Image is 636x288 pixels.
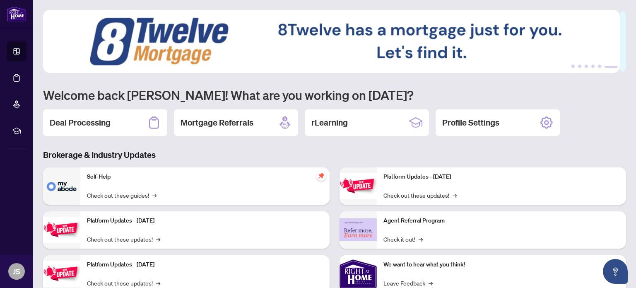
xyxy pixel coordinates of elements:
[43,10,620,73] img: Slide 5
[571,65,575,68] button: 1
[43,217,80,243] img: Platform Updates - September 16, 2025
[7,6,26,22] img: logo
[419,235,423,244] span: →
[442,117,499,128] h2: Profile Settings
[152,191,157,200] span: →
[87,260,323,269] p: Platform Updates - [DATE]
[429,278,433,288] span: →
[87,191,157,200] a: Check out these guides!→
[181,117,253,128] h2: Mortgage Referrals
[340,173,377,199] img: Platform Updates - June 23, 2025
[87,172,323,182] p: Self-Help
[87,278,160,288] a: Check out these updates!→
[316,171,326,181] span: pushpin
[340,218,377,241] img: Agent Referral Program
[383,191,457,200] a: Check out these updates!→
[453,191,457,200] span: →
[383,235,423,244] a: Check it out!→
[578,65,581,68] button: 2
[311,117,348,128] h2: rLearning
[383,172,619,182] p: Platform Updates - [DATE]
[50,117,111,128] h2: Deal Processing
[43,167,80,205] img: Self-Help
[87,216,323,225] p: Platform Updates - [DATE]
[156,278,160,288] span: →
[591,65,595,68] button: 4
[87,235,160,244] a: Check out these updates!→
[156,235,160,244] span: →
[585,65,588,68] button: 3
[43,149,626,161] h3: Brokerage & Industry Updates
[13,266,20,277] span: JS
[383,216,619,225] p: Agent Referral Program
[605,65,618,68] button: 6
[598,65,601,68] button: 5
[43,261,80,287] img: Platform Updates - July 21, 2025
[383,278,433,288] a: Leave Feedback→
[43,87,626,103] h1: Welcome back [PERSON_NAME]! What are you working on [DATE]?
[603,259,628,284] button: Open asap
[383,260,619,269] p: We want to hear what you think!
